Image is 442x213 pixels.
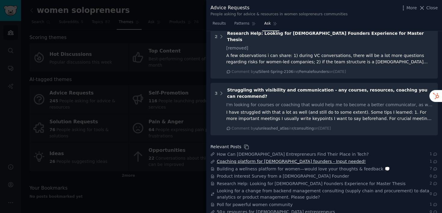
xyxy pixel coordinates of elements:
div: Advice Requests [210,4,348,12]
span: r/Femalefounders [296,70,329,74]
span: 1 [430,151,438,157]
div: Comment by in on [DATE] [232,69,346,75]
span: Results [213,21,226,26]
span: Research Help: Looking for [DEMOGRAPHIC_DATA] Founders Experience for Master Thesis [227,31,424,42]
div: Comment by in on [DATE] [232,126,331,131]
span: 0 [430,191,438,197]
span: Patterns [234,21,249,26]
a: Patterns [232,19,258,31]
div: 3 [215,90,218,97]
a: Coaching platform for [DEMOGRAPHIC_DATA] founders - Input needed! [217,158,366,165]
button: Close [419,5,438,11]
span: 1 [430,159,438,164]
a: Looking for a change from backend management consulting (supply chain and procurement) to data an... [217,188,430,200]
a: Building a wellness platform for women—would love your thoughts & feedback 💭 [217,166,390,172]
div: I have struggled with that a lot as well (and still do to some extent). Some tips I learned: 1. F... [226,109,434,122]
a: Ask [262,19,279,31]
span: 1 [430,202,438,207]
div: People asking for advice & resources in women solopreneurs communities [210,12,348,17]
span: u/unleashed_atlas [255,126,289,130]
span: 2 [430,181,438,186]
div: 2 [215,34,218,40]
div: [removed] [226,45,434,51]
span: 7 [430,166,438,172]
span: r/consulting [292,126,314,130]
span: u/Silent-Spring-2106 [255,70,293,74]
span: Ask [264,21,271,26]
a: Results [210,19,228,31]
a: Product Interest Survey from a [DEMOGRAPHIC_DATA] Founder [217,173,349,179]
div: I'm looking for courses or coaching that would help me to become a better communicator, as well a... [226,102,434,108]
div: Relevant Posts [210,144,241,150]
a: Poll for powerful women community [217,202,293,208]
a: How Can [DEMOGRAPHIC_DATA] Entrepreneurs Find Their Place in Tech? [217,151,369,157]
button: More [400,5,417,11]
span: 0 [430,174,438,179]
span: Struggling with visibility and communication - any courses, resources, coaching you can recommend? [227,88,427,99]
span: More [407,5,417,11]
a: Research Help: Looking for [DEMOGRAPHIC_DATA] Founders Experience for Master Thesis [217,181,406,187]
div: A few observations i can share: 1) during VC conversations, there will be a lot more questions re... [226,52,434,65]
span: Close [426,5,438,11]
